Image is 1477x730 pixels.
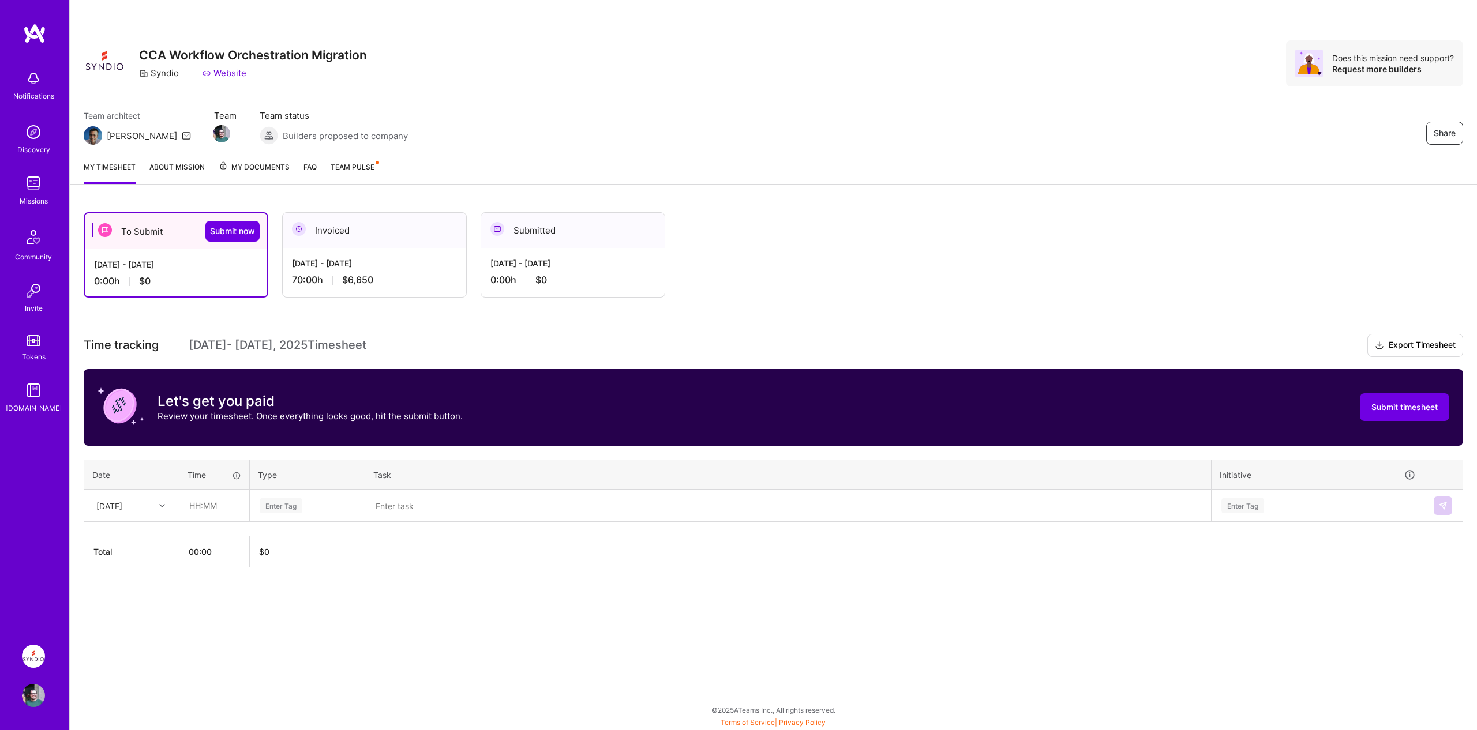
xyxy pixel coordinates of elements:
div: © 2025 ATeams Inc., All rights reserved. [69,695,1477,724]
th: 00:00 [179,536,250,567]
img: Builders proposed to company [260,126,278,145]
span: $0 [139,275,151,287]
img: Submit [1438,501,1448,510]
div: [DATE] [96,499,122,511]
img: Community [20,223,47,251]
img: discovery [22,121,45,144]
a: Terms of Service [721,718,775,727]
button: Submit timesheet [1360,393,1449,421]
th: Task [365,460,1212,490]
img: Submitted [490,222,504,236]
img: coin [98,383,144,429]
div: Does this mission need support? [1332,52,1454,63]
i: icon Mail [182,131,191,140]
div: Community [15,251,52,263]
a: Syndio: CCA Workflow Orchestration Migration [19,645,48,668]
h3: Let's get you paid [158,393,463,410]
span: $ 0 [259,547,269,556]
span: $6,650 [342,274,373,286]
th: Date [84,460,179,490]
div: 0:00 h [490,274,655,286]
button: Submit now [205,221,260,242]
span: [DATE] - [DATE] , 2025 Timesheet [189,338,366,352]
img: bell [22,67,45,90]
div: 0:00 h [94,275,258,287]
th: Type [250,460,365,490]
img: guide book [22,379,45,402]
a: Privacy Policy [779,718,826,727]
img: Invite [22,279,45,302]
div: To Submit [85,213,267,249]
a: My Documents [219,161,290,184]
a: My timesheet [84,161,136,184]
img: Syndio: CCA Workflow Orchestration Migration [22,645,45,668]
div: Initiative [1220,468,1416,481]
span: Team status [260,110,408,122]
div: [DOMAIN_NAME] [6,402,62,414]
span: $0 [535,274,547,286]
h3: CCA Workflow Orchestration Migration [139,48,367,62]
th: Total [84,536,179,567]
div: Discovery [17,144,50,156]
img: Team Member Avatar [213,125,230,142]
img: Invoiced [292,222,306,236]
i: icon CompanyGray [139,69,148,78]
img: Team Architect [84,126,102,145]
button: Share [1426,122,1463,145]
div: Invoiced [283,213,466,248]
span: Team architect [84,110,191,122]
a: Team Member Avatar [214,124,229,144]
div: [PERSON_NAME] [107,130,177,142]
div: Enter Tag [1221,496,1264,514]
img: Company Logo [84,40,125,82]
img: Avatar [1295,50,1323,77]
img: teamwork [22,172,45,195]
button: Export Timesheet [1367,334,1463,357]
img: User Avatar [22,684,45,707]
span: Share [1434,127,1456,139]
img: tokens [27,335,40,346]
span: Time tracking [84,338,159,352]
a: About Mission [149,161,205,184]
a: Team Pulse [331,161,378,184]
span: Builders proposed to company [283,130,408,142]
input: HH:MM [180,490,249,521]
span: | [721,718,826,727]
div: [DATE] - [DATE] [94,258,258,270]
img: To Submit [98,223,112,237]
span: Submit now [210,225,255,237]
a: FAQ [303,161,317,184]
div: Syndio [139,67,179,79]
img: logo [23,23,46,44]
div: Enter Tag [260,496,302,514]
div: 70:00 h [292,274,457,286]
span: Team Pulse [331,163,374,171]
div: Time [188,469,241,481]
span: My Documents [219,161,290,174]
i: icon Chevron [159,503,165,509]
a: User Avatar [19,684,48,707]
div: Invite [25,302,43,314]
i: icon Download [1375,340,1384,352]
a: Website [202,67,246,79]
div: [DATE] - [DATE] [292,257,457,269]
div: Request more builders [1332,63,1454,74]
span: Team [214,110,237,122]
div: [DATE] - [DATE] [490,257,655,269]
div: Tokens [22,351,46,363]
p: Review your timesheet. Once everything looks good, hit the submit button. [158,410,463,422]
div: Submitted [481,213,665,248]
span: Submit timesheet [1371,401,1438,413]
div: Missions [20,195,48,207]
div: Notifications [13,90,54,102]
